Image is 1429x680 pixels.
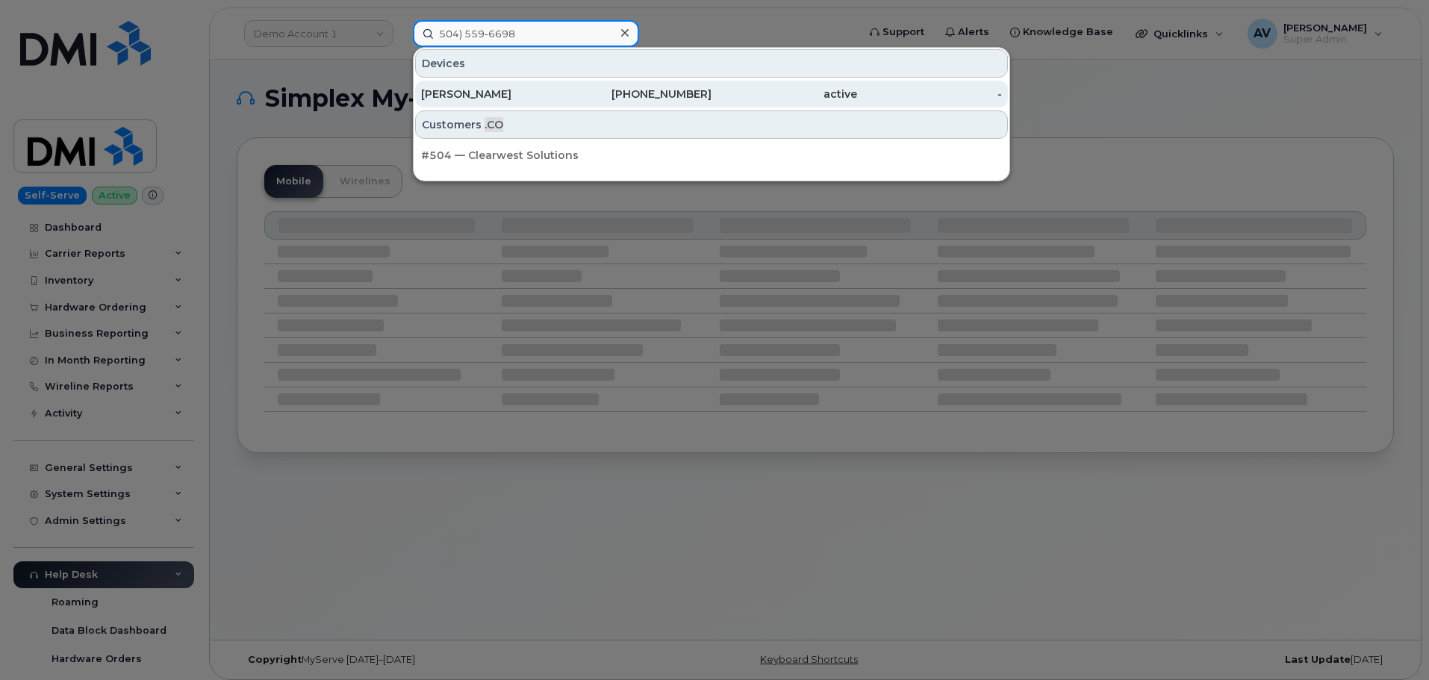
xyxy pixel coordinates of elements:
[421,87,567,102] div: [PERSON_NAME]
[712,87,857,102] div: active
[857,87,1003,102] div: -
[415,142,1008,169] a: #504 — Clearwest Solutions
[415,81,1008,107] a: [PERSON_NAME][PHONE_NUMBER]active-
[567,87,712,102] div: [PHONE_NUMBER]
[415,110,1008,139] div: Customers
[421,148,1002,163] div: #504 — Clearwest Solutions
[485,117,503,132] span: .CO
[415,49,1008,78] div: Devices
